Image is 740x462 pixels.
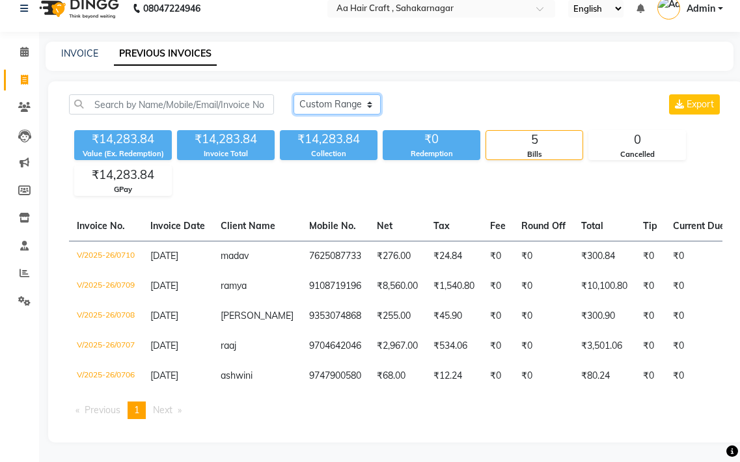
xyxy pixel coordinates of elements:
nav: Pagination [69,401,722,419]
td: ₹24.84 [426,241,482,271]
span: [DATE] [150,310,178,321]
td: 9747900580 [301,361,369,391]
td: V/2025-26/0709 [69,271,143,301]
td: ₹276.00 [369,241,426,271]
span: Tax [433,220,450,232]
td: ₹0 [514,271,573,301]
td: ₹0 [665,271,733,301]
td: ₹10,100.80 [573,271,635,301]
td: ₹12.24 [426,361,482,391]
td: ₹68.00 [369,361,426,391]
button: Export [669,94,720,115]
span: Admin [687,2,715,16]
span: [PERSON_NAME] [221,310,294,321]
div: Collection [280,148,377,159]
span: Next [153,404,172,416]
td: V/2025-26/0708 [69,301,143,331]
td: ₹2,967.00 [369,331,426,361]
td: 9353074868 [301,301,369,331]
input: Search by Name/Mobile/Email/Invoice No [69,94,274,115]
td: ₹534.06 [426,331,482,361]
td: ₹0 [665,301,733,331]
span: Client Name [221,220,275,232]
td: ₹80.24 [573,361,635,391]
td: ₹300.90 [573,301,635,331]
span: Previous [85,404,120,416]
span: Invoice Date [150,220,205,232]
span: ramya [221,280,247,292]
span: [DATE] [150,340,178,351]
span: madav [221,250,249,262]
div: 5 [486,131,582,149]
div: Cancelled [589,149,685,160]
td: ₹45.90 [426,301,482,331]
div: ₹14,283.84 [75,166,171,184]
span: Round Off [521,220,566,232]
span: Fee [490,220,506,232]
span: [DATE] [150,370,178,381]
div: Bills [486,149,582,160]
td: ₹0 [635,331,665,361]
td: ₹0 [482,271,514,301]
td: ₹8,560.00 [369,271,426,301]
div: Value (Ex. Redemption) [74,148,172,159]
span: Mobile No. [309,220,356,232]
span: ashwini [221,370,253,381]
span: Invoice No. [77,220,125,232]
td: ₹0 [635,271,665,301]
td: 7625087733 [301,241,369,271]
span: Current Due [673,220,725,232]
td: ₹1,540.80 [426,271,482,301]
td: ₹3,501.06 [573,331,635,361]
td: 9108719196 [301,271,369,301]
div: ₹14,283.84 [177,130,275,148]
span: Total [581,220,603,232]
td: ₹0 [514,361,573,391]
td: 9704642046 [301,331,369,361]
td: ₹0 [482,361,514,391]
td: ₹0 [635,301,665,331]
td: V/2025-26/0707 [69,331,143,361]
div: Redemption [383,148,480,159]
td: ₹0 [482,241,514,271]
td: V/2025-26/0706 [69,361,143,391]
a: INVOICE [61,48,98,59]
td: ₹0 [635,361,665,391]
td: ₹0 [665,241,733,271]
td: ₹0 [514,331,573,361]
a: PREVIOUS INVOICES [114,42,217,66]
div: ₹14,283.84 [74,130,172,148]
span: Export [687,98,714,110]
td: ₹255.00 [369,301,426,331]
div: ₹0 [383,130,480,148]
div: 0 [589,131,685,149]
span: Net [377,220,392,232]
td: ₹0 [482,301,514,331]
span: 1 [134,404,139,416]
td: ₹0 [665,331,733,361]
td: V/2025-26/0710 [69,241,143,271]
td: ₹0 [514,301,573,331]
span: Tip [643,220,657,232]
td: ₹0 [635,241,665,271]
td: ₹0 [665,361,733,391]
td: ₹0 [482,331,514,361]
span: raaj [221,340,236,351]
div: GPay [75,184,171,195]
span: [DATE] [150,250,178,262]
div: ₹14,283.84 [280,130,377,148]
td: ₹0 [514,241,573,271]
div: Invoice Total [177,148,275,159]
span: [DATE] [150,280,178,292]
td: ₹300.84 [573,241,635,271]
